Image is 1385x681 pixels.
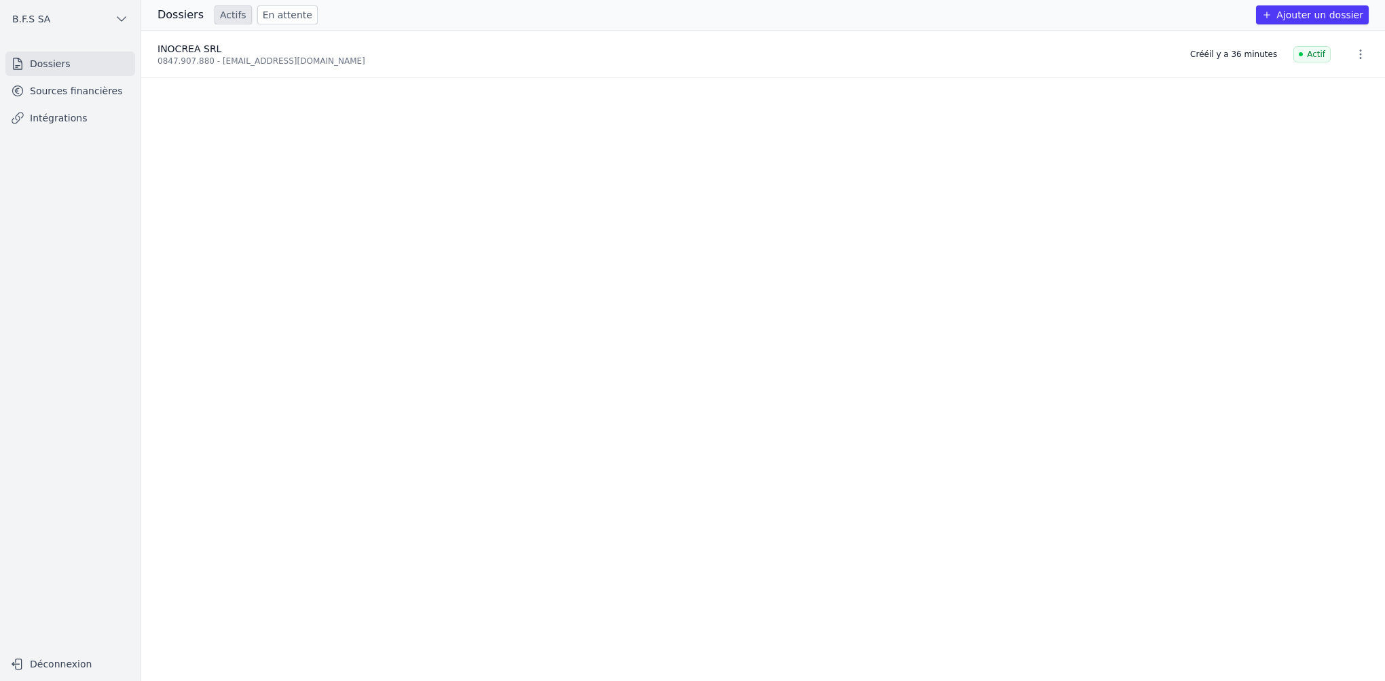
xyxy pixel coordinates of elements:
[5,8,135,30] button: B.F.S SA
[5,653,135,675] button: Déconnexion
[12,12,50,26] span: B.F.S SA
[215,5,252,24] a: Actifs
[1256,5,1369,24] button: Ajouter un dossier
[5,52,135,76] a: Dossiers
[158,7,204,23] h3: Dossiers
[5,79,135,103] a: Sources financières
[1190,49,1277,60] div: Créé il y a 36 minutes
[1293,46,1331,62] span: Actif
[5,106,135,130] a: Intégrations
[158,43,221,54] span: INOCREA SRL
[158,56,1174,66] div: 0847.907.880 - [EMAIL_ADDRESS][DOMAIN_NAME]
[257,5,318,24] a: En attente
